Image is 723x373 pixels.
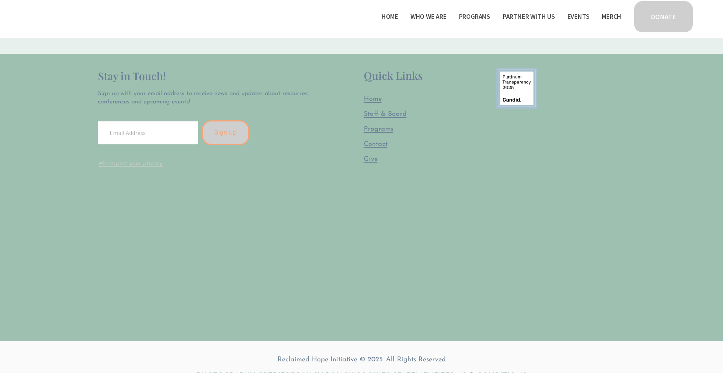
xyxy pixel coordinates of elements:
h2: Stay in Touch! [98,68,315,84]
span: Partner With Us [503,11,555,22]
p: Reclaimed Hope Initiative © 2025. All Rights Reserved [98,355,625,365]
a: folder dropdown [459,11,491,23]
a: Programs [364,125,394,134]
a: folder dropdown [503,11,555,23]
a: Home [364,95,382,104]
a: Staff & Board [364,110,407,119]
span: Programs [459,11,491,22]
input: Email Address [98,121,198,144]
p: Sign up with your email address to receive news and updates about resources, conferences and upco... [98,89,315,106]
span: Quick Links [364,68,423,82]
a: Home [381,11,398,23]
span: Programs [364,126,394,133]
span: Give [364,156,378,163]
a: Contact [364,140,387,149]
a: Merch [602,11,621,23]
span: Home [364,96,382,103]
a: folder dropdown [410,11,447,23]
span: Who We Are [410,11,447,22]
span: Contact [364,141,387,148]
button: Sign Up [202,120,249,145]
a: Give [364,155,378,164]
a: Events [567,11,590,23]
a: We respect your privacy. [98,161,163,167]
span: Sign Up [214,129,237,136]
span: Staff & Board [364,111,407,118]
img: 9878580 [496,68,537,109]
